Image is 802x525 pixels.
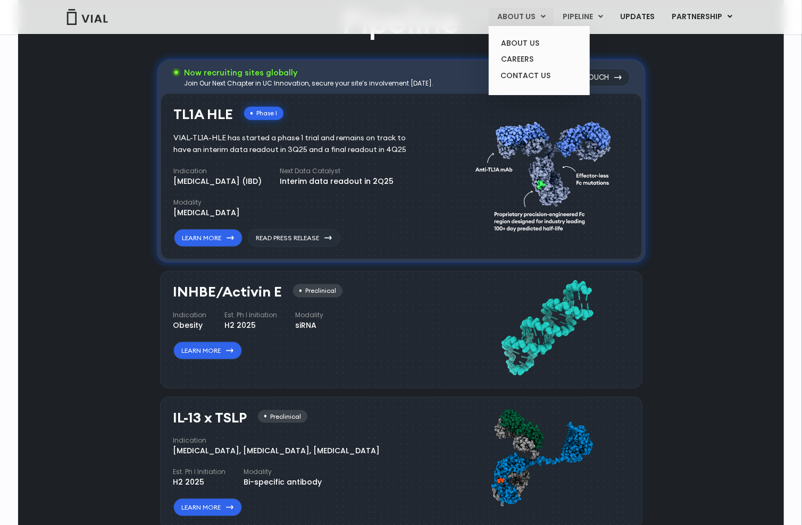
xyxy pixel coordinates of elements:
[173,320,207,331] div: Obesity
[174,198,240,207] h4: Modality
[489,8,554,26] a: ABOUT USMenu Toggle
[554,8,611,26] a: PIPELINEMenu Toggle
[551,69,630,87] a: Get in touch
[174,176,262,187] div: [MEDICAL_DATA] (IBD)
[280,176,394,187] div: Interim data readout in 2Q25
[174,207,240,218] div: [MEDICAL_DATA]
[174,132,422,156] div: VIAL-TL1A-HLE has started a phase 1 trial and remains on track to have an interim data readout in...
[258,410,307,424] div: Preclinical
[173,445,380,456] div: [MEDICAL_DATA], [MEDICAL_DATA], [MEDICAL_DATA]
[492,51,586,67] a: CAREERS
[475,101,618,248] img: TL1A antibody diagram.
[248,229,340,247] a: Read Press Release
[173,477,226,488] div: H2 2025
[663,8,741,26] a: PARTNERSHIPMenu Toggle
[185,79,434,88] div: Join Our Next Chapter in UC Innovation, secure your site’s involvement [DATE].
[244,477,322,488] div: Bi-specific antibody
[296,310,324,320] h4: Modality
[173,498,242,516] a: Learn More
[225,310,278,320] h4: Est. Ph I Initiation
[173,310,207,320] h4: Indication
[185,67,434,79] h3: Now recruiting sites globally
[244,107,283,120] div: Phase I
[296,320,324,331] div: siRNA
[173,436,380,445] h4: Indication
[173,284,282,300] h3: INHBE/Activin E
[174,166,262,176] h4: Indication
[173,410,247,426] h3: IL-13 x TSLP
[174,229,243,247] a: Learn More
[174,107,233,122] h3: TL1A HLE
[492,67,586,84] a: CONTACT US
[66,9,108,25] img: Vial Logo
[244,467,322,477] h4: Modality
[612,8,663,26] a: UPDATES
[280,166,394,176] h4: Next Data Catalyst
[173,467,226,477] h4: Est. Ph I Initiation
[293,284,342,298] div: Preclinical
[492,35,586,52] a: ABOUT US
[225,320,278,331] div: H2 2025
[173,342,242,360] a: Learn More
